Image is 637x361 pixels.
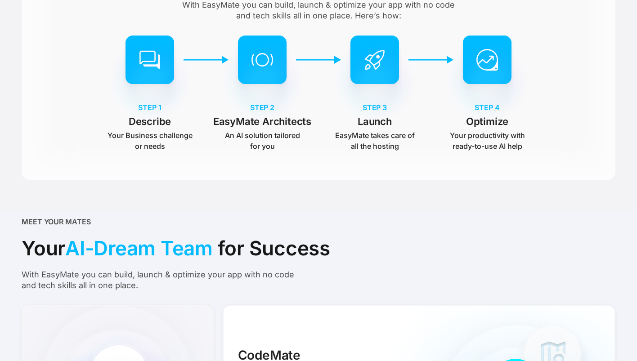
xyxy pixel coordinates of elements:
[22,216,91,227] div: MEET YOUR MATES
[22,269,306,291] div: With EasyMate you can build, launch & optimize your app with no code and tech skills all in one p...
[218,232,330,264] span: for Success
[107,130,193,152] p: Your Business challenge or needs
[22,232,330,264] div: Your
[444,130,530,152] p: Your productivity with ready-to-use AI help
[220,130,305,152] p: An AI solution tailored for you
[332,130,417,152] p: EasyMate takes care of all the hosting
[65,232,213,264] span: AI-Dream Team
[213,115,311,128] p: EasyMate Architects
